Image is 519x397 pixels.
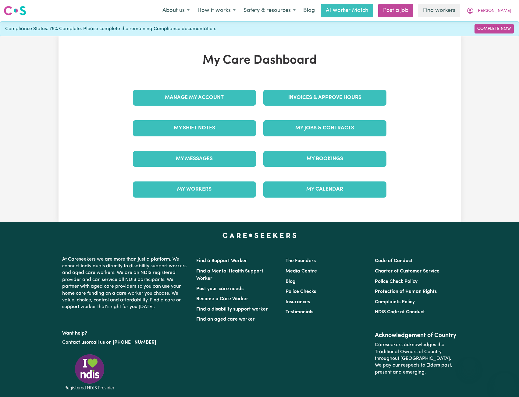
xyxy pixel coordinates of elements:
[133,120,256,136] a: My Shift Notes
[286,258,316,263] a: The Founders
[286,289,316,294] a: Police Checks
[196,269,263,281] a: Find a Mental Health Support Worker
[62,353,117,391] img: Registered NDIS provider
[196,307,268,312] a: Find a disability support worker
[418,4,460,17] a: Find workers
[463,358,475,370] iframe: Close message
[300,4,318,17] a: Blog
[4,4,26,18] a: Careseekers logo
[286,269,317,274] a: Media Centre
[286,300,310,304] a: Insurances
[263,90,386,106] a: Invoices & Approve Hours
[62,254,189,313] p: At Careseekers we are more than just a platform. We connect individuals directly to disability su...
[263,181,386,197] a: My Calendar
[286,279,296,284] a: Blog
[375,289,437,294] a: Protection of Human Rights
[375,279,418,284] a: Police Check Policy
[133,90,256,106] a: Manage My Account
[62,328,189,337] p: Want help?
[133,151,256,167] a: My Messages
[133,181,256,197] a: My Workers
[463,4,515,17] button: My Account
[240,4,300,17] button: Safety & resources
[129,53,390,68] h1: My Care Dashboard
[62,337,189,348] p: or
[4,5,26,16] img: Careseekers logo
[321,4,373,17] a: AI Worker Match
[222,233,297,238] a: Careseekers home page
[375,300,415,304] a: Complaints Policy
[196,297,248,301] a: Become a Care Worker
[375,310,425,314] a: NDIS Code of Conduct
[378,4,413,17] a: Post a job
[158,4,194,17] button: About us
[196,258,247,263] a: Find a Support Worker
[475,24,514,33] a: Complete Now
[375,339,457,378] p: Careseekers acknowledges the Traditional Owners of Country throughout [GEOGRAPHIC_DATA]. We pay o...
[263,120,386,136] a: My Jobs & Contracts
[375,258,413,263] a: Code of Conduct
[375,269,439,274] a: Charter of Customer Service
[476,8,511,14] span: [PERSON_NAME]
[196,317,255,322] a: Find an aged care worker
[91,340,156,345] a: call us on [PHONE_NUMBER]
[194,4,240,17] button: How it works
[286,310,313,314] a: Testimonials
[196,286,244,291] a: Post your care needs
[263,151,386,167] a: My Bookings
[495,373,514,392] iframe: Button to launch messaging window
[5,25,216,33] span: Compliance Status: 75% Complete. Please complete the remaining Compliance documentation.
[375,332,457,339] h2: Acknowledgement of Country
[62,340,86,345] a: Contact us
